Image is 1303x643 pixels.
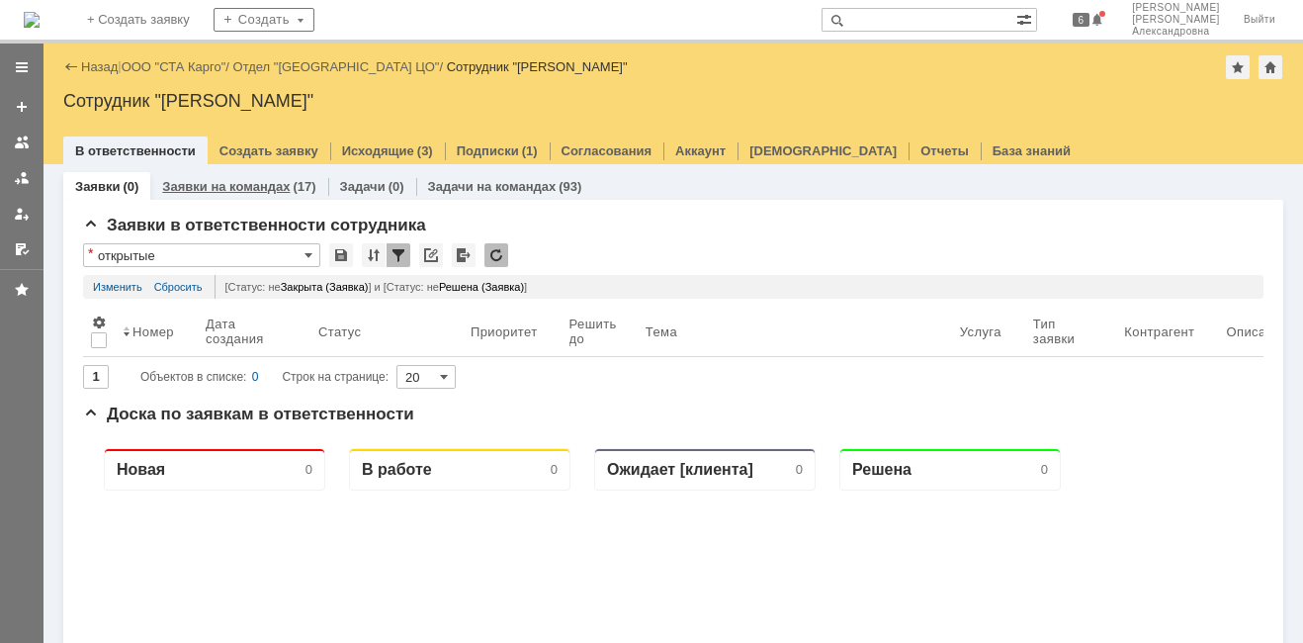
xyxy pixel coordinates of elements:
[162,179,290,194] a: Заявки на командах
[81,59,118,74] a: Назад
[463,307,562,357] th: Приоритет
[88,246,93,260] div: Настройки списка отличаются от сохраненных в виде
[452,243,476,267] div: Экспорт списка
[468,30,475,45] div: 0
[6,91,38,123] a: Создать заявку
[1016,9,1036,28] span: Расширенный поиск
[318,324,362,339] div: Статус
[471,324,538,339] div: Приоритет
[63,91,1283,111] div: Сотрудник "[PERSON_NAME]"
[118,58,121,73] div: |
[222,30,229,45] div: 0
[1132,26,1220,38] span: Александровна
[123,179,138,194] div: (0)
[522,143,538,158] div: (1)
[646,324,678,339] div: Тема
[122,59,233,74] div: /
[569,317,630,346] div: Решить до
[140,370,246,384] span: Объектов в списке:
[447,59,628,74] div: Сотрудник "[PERSON_NAME]"
[1132,2,1220,14] span: [PERSON_NAME]
[233,59,447,74] div: /
[342,143,414,158] a: Исходящие
[389,179,404,194] div: (0)
[279,28,349,46] div: В работе
[675,143,726,158] a: Аккаунт
[91,315,107,330] span: Настройки
[293,179,315,194] div: (17)
[252,365,259,389] div: 0
[1116,307,1218,357] th: Контрагент
[993,143,1071,158] a: База знаний
[214,8,314,32] div: Создать
[749,143,897,158] a: [DEMOGRAPHIC_DATA]
[769,28,828,46] div: Решена
[24,12,40,28] img: logo
[387,243,410,267] div: Фильтрация...
[6,198,38,230] a: Мои заявки
[198,307,310,357] th: Дата создания
[559,179,581,194] div: (93)
[340,179,386,194] a: Задачи
[219,143,318,158] a: Создать заявку
[428,179,557,194] a: Задачи на командах
[75,143,196,158] a: В ответственности
[1073,13,1090,27] span: 6
[329,243,353,267] div: Сохранить вид
[310,307,463,357] th: Статус
[439,281,524,293] span: Решена (Заявка)
[1259,55,1282,79] div: Сделать домашней страницей
[132,324,174,339] div: Номер
[1226,324,1288,339] div: Описание
[83,216,426,234] span: Заявки в ответственности сотрудника
[1226,55,1250,79] div: Добавить в избранное
[1132,14,1220,26] span: [PERSON_NAME]
[419,243,443,267] div: Скопировать ссылку на список
[34,28,82,46] div: Новая
[215,275,1254,299] div: [Статус: не ] и [Статус: не ]
[6,233,38,265] a: Мои согласования
[206,317,287,346] div: Дата создания
[417,143,433,158] div: (3)
[75,179,120,194] a: Заявки
[484,243,508,267] div: Обновлять список
[457,143,519,158] a: Подписки
[6,127,38,158] a: Заявки на командах
[83,405,414,423] span: Доска по заявкам в ответственности
[362,243,386,267] div: Сортировка...
[93,275,142,299] a: Изменить
[713,30,720,45] div: 0
[958,30,965,45] div: 0
[920,143,969,158] a: Отчеты
[122,59,226,74] a: ООО "СТА Карго"
[1025,307,1117,357] th: Тип заявки
[140,365,389,389] i: Строк на странице:
[6,162,38,194] a: Заявки в моей ответственности
[960,324,1001,339] div: Услуга
[115,307,198,357] th: Номер
[638,307,952,357] th: Тема
[952,307,1025,357] th: Услуга
[24,12,40,28] a: Перейти на домашнюю страницу
[1124,324,1194,339] div: Контрагент
[562,143,652,158] a: Согласования
[233,59,440,74] a: Отдел "[GEOGRAPHIC_DATA] ЦО"
[281,281,369,293] span: Закрыта (Заявка)
[524,28,670,46] div: Ожидает [клиента]
[1033,317,1093,346] div: Тип заявки
[154,275,203,299] a: Сбросить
